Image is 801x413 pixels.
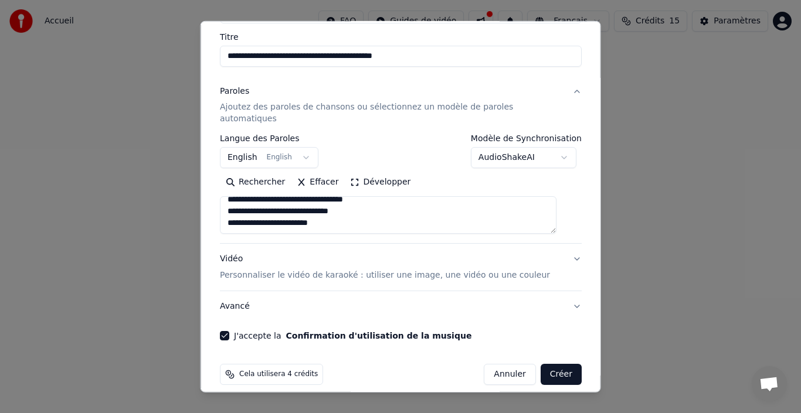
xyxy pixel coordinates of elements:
div: Paroles [220,85,249,97]
button: Rechercher [220,173,291,192]
p: Personnaliser le vidéo de karaoké : utiliser une image, une vidéo ou une couleur [220,269,550,281]
button: ParolesAjoutez des paroles de chansons ou sélectionnez un modèle de paroles automatiques [220,76,582,134]
button: Développer [344,173,416,192]
div: Vidéo [220,253,550,281]
div: ParolesAjoutez des paroles de chansons ou sélectionnez un modèle de paroles automatiques [220,134,582,243]
label: J'accepte la [234,332,471,340]
button: Créer [540,364,581,385]
span: Cela utilisera 4 crédits [239,370,318,379]
button: Avancé [220,291,582,322]
p: Ajoutez des paroles de chansons ou sélectionnez un modèle de paroles automatiques [220,101,563,125]
button: J'accepte la [286,332,471,340]
button: VidéoPersonnaliser le vidéo de karaoké : utiliser une image, une vidéo ou une couleur [220,244,582,291]
label: Langue des Paroles [220,134,318,142]
button: Effacer [291,173,344,192]
label: Titre [220,32,582,40]
label: Modèle de Synchronisation [470,134,581,142]
button: Annuler [484,364,535,385]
